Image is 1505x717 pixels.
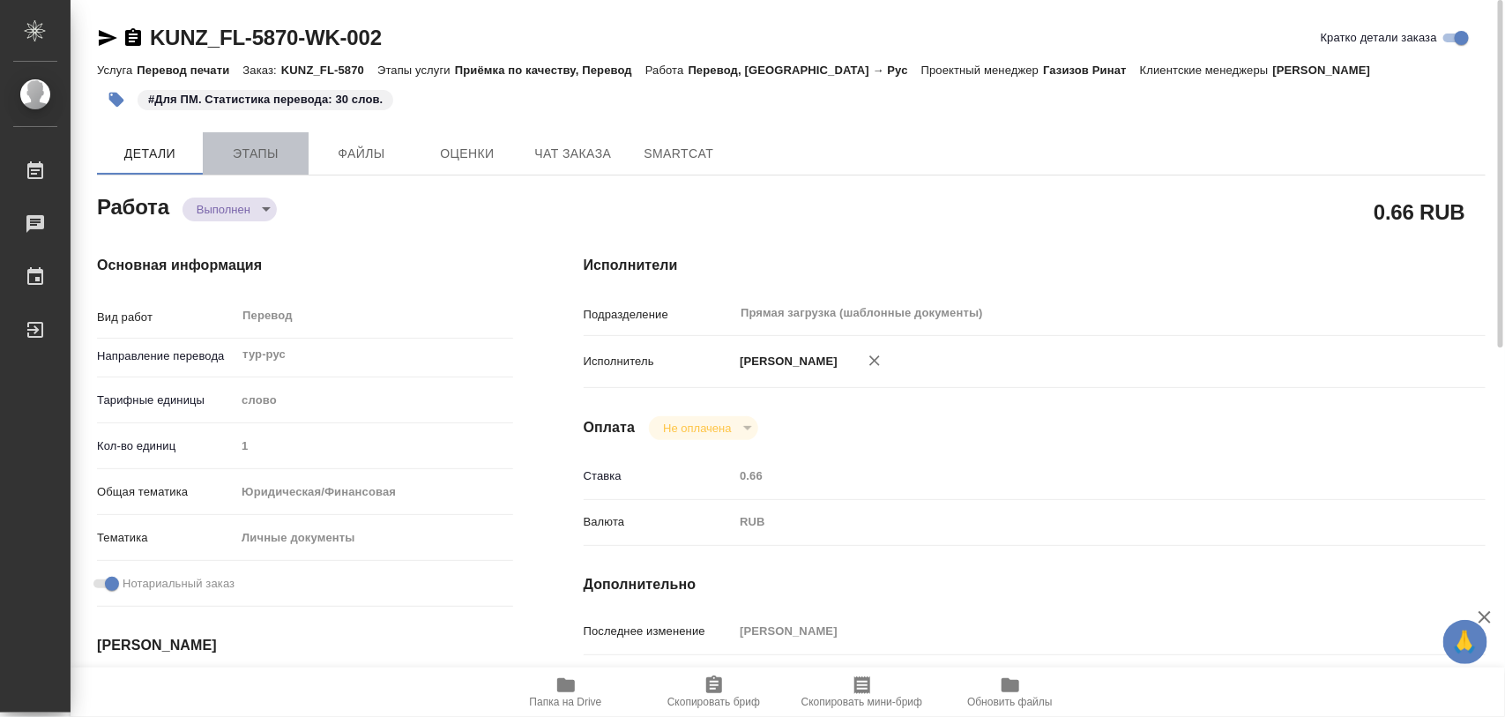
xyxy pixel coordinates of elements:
p: Общая тематика [97,483,235,501]
span: Обновить файлы [967,696,1053,708]
p: Направление перевода [97,347,235,365]
span: Оценки [425,143,510,165]
span: Этапы [213,143,298,165]
p: Заказ: [242,63,280,77]
p: Последнее изменение [584,623,734,640]
div: Выполнен [183,198,277,221]
p: Приёмка по качеству, Перевод [455,63,645,77]
p: Этапы услуги [377,63,455,77]
p: Клиентские менеджеры [1140,63,1273,77]
span: Детали [108,143,192,165]
p: Ставка [584,467,734,485]
div: RUB [734,507,1410,537]
button: Не оплачена [658,421,736,436]
div: Личные документы [235,523,512,553]
h4: Исполнители [584,255,1486,276]
span: Скопировать бриф [667,696,760,708]
h4: [PERSON_NAME] [97,635,513,656]
p: Кол-во единиц [97,437,235,455]
button: Обновить файлы [936,668,1084,717]
h2: Работа [97,190,169,221]
p: Перевод, [GEOGRAPHIC_DATA] → Рус [689,63,921,77]
span: Кратко детали заказа [1321,29,1437,47]
button: Скопировать мини-бриф [788,668,936,717]
button: Папка на Drive [492,668,640,717]
input: Пустое поле [734,618,1410,644]
p: Исполнитель [584,353,734,370]
span: 🙏 [1450,624,1480,661]
p: [PERSON_NAME] [1273,63,1384,77]
p: Проектный менеджер [921,63,1043,77]
button: Выполнен [191,202,256,217]
span: Для ПМ. Статистика перевода: 30 слов. [136,91,395,106]
button: Скопировать ссылку [123,27,144,49]
span: Файлы [319,143,404,165]
button: Удалить исполнителя [855,341,894,380]
h4: Дополнительно [584,574,1486,595]
p: Подразделение [584,306,734,324]
p: Газизов Ринат [1043,63,1140,77]
p: Работа [645,63,689,77]
input: Пустое поле [235,433,512,459]
p: Тарифные единицы [97,392,235,409]
input: Пустое поле [734,463,1410,489]
span: Чат заказа [531,143,615,165]
button: Скопировать ссылку для ЯМессенджера [97,27,118,49]
span: SmartCat [637,143,721,165]
div: слово [235,385,512,415]
p: KUNZ_FL-5870 [281,63,377,77]
p: Тематика [97,529,235,547]
button: Добавить тэг [97,80,136,119]
button: 🙏 [1443,620,1487,664]
p: Валюта [584,513,734,531]
p: Перевод печати [137,63,242,77]
p: [PERSON_NAME] [734,353,838,370]
p: Вид работ [97,309,235,326]
a: KUNZ_FL-5870-WK-002 [150,26,382,49]
h4: Оплата [584,417,636,438]
span: Скопировать мини-бриф [801,696,922,708]
div: Юридическая/Финансовая [235,477,512,507]
h4: Основная информация [97,255,513,276]
p: Услуга [97,63,137,77]
div: Выполнен [649,416,757,440]
span: Папка на Drive [530,696,602,708]
button: Скопировать бриф [640,668,788,717]
h2: 0.66 RUB [1374,197,1465,227]
p: #Для ПМ. Статистика перевода: 30 слов. [148,91,383,108]
span: Нотариальный заказ [123,575,235,593]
